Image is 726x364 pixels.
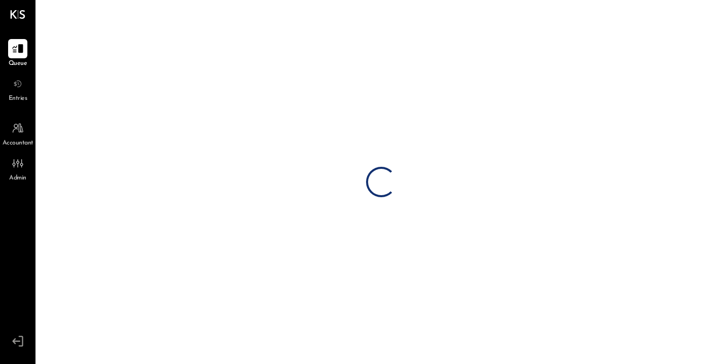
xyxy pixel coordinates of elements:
[1,39,35,68] a: Queue
[1,154,35,183] a: Admin
[1,74,35,103] a: Entries
[9,59,27,68] span: Queue
[9,94,27,103] span: Entries
[1,119,35,148] a: Accountant
[3,139,33,148] span: Accountant
[9,174,26,183] span: Admin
